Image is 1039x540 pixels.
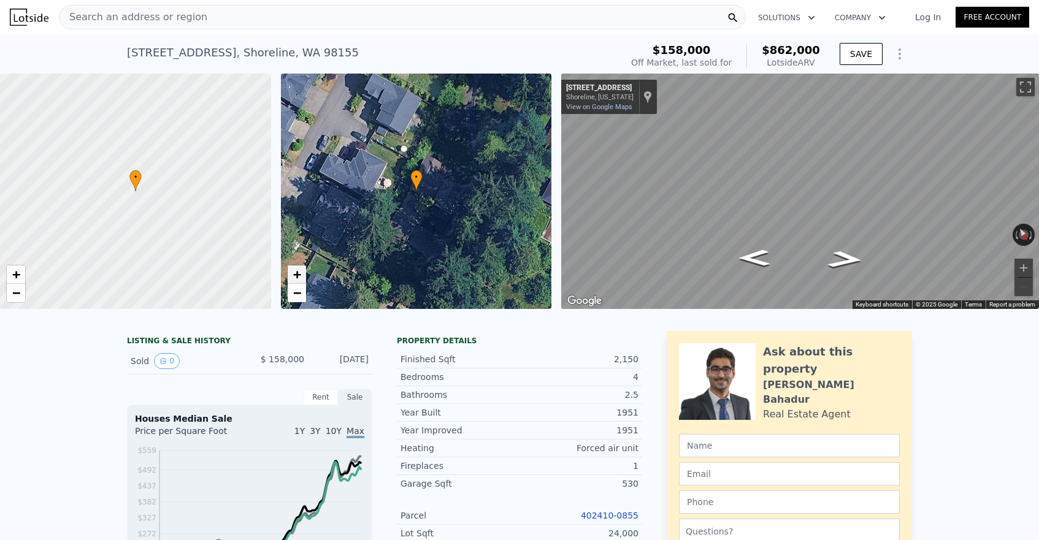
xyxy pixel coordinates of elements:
[763,407,851,422] div: Real Estate Agent
[956,7,1029,28] a: Free Account
[397,336,642,346] div: Property details
[293,285,301,300] span: −
[679,462,900,485] input: Email
[410,172,423,183] span: •
[763,343,900,378] div: Ask about this property
[1014,259,1033,277] button: Zoom in
[347,426,364,438] span: Max
[653,44,711,56] span: $158,000
[129,172,142,183] span: •
[294,426,305,436] span: 1Y
[127,336,372,348] div: LISTING & SALE HISTORY
[261,354,304,364] span: $ 158,000
[856,300,908,309] button: Keyboard shortcuts
[131,353,240,369] div: Sold
[135,413,364,425] div: Houses Median Sale
[631,56,732,69] div: Off Market, last sold for
[326,426,342,436] span: 10Y
[137,466,156,474] tspan: $492
[401,509,519,522] div: Parcel
[519,442,638,454] div: Forced air unit
[401,389,519,401] div: Bathrooms
[310,426,320,436] span: 3Y
[137,514,156,522] tspan: $327
[900,11,956,23] a: Log In
[12,285,20,300] span: −
[643,90,652,104] a: Show location on map
[137,482,156,490] tspan: $437
[519,477,638,490] div: 530
[840,43,883,65] button: SAVE
[127,44,359,61] div: [STREET_ADDRESS] , Shoreline , WA 98155
[1013,224,1019,246] button: Rotate counterclockwise
[762,56,820,69] div: Lotside ARV
[293,267,301,282] span: +
[561,74,1039,309] div: Street View
[154,353,180,369] button: View historical data
[137,446,156,455] tspan: $559
[916,301,957,308] span: © 2025 Google
[763,378,900,407] div: [PERSON_NAME] Bahadur
[989,301,1035,308] a: Report a problem
[288,284,306,302] a: Zoom out
[59,10,207,25] span: Search an address or region
[314,353,369,369] div: [DATE]
[564,293,605,309] a: Open this area in Google Maps (opens a new window)
[129,170,142,191] div: •
[679,490,900,514] input: Phone
[338,389,372,405] div: Sale
[519,371,638,383] div: 4
[401,460,519,472] div: Fireplaces
[566,103,632,111] a: View on Google Maps
[401,371,519,383] div: Bedrooms
[410,170,423,191] div: •
[581,511,638,520] a: 402410-0855
[561,74,1039,309] div: Map
[519,460,638,472] div: 1
[726,246,783,270] path: Go East, NE 177th St
[519,527,638,539] div: 24,000
[7,265,25,284] a: Zoom in
[813,246,878,272] path: Go Northwest, NE 177th St
[519,389,638,401] div: 2.5
[888,42,912,66] button: Show Options
[825,7,895,29] button: Company
[1016,78,1035,96] button: Toggle fullscreen view
[304,389,338,405] div: Rent
[401,477,519,490] div: Garage Sqft
[1014,223,1033,247] button: Reset the view
[7,284,25,302] a: Zoom out
[401,406,519,419] div: Year Built
[401,527,519,539] div: Lot Sqft
[519,406,638,419] div: 1951
[519,424,638,436] div: 1951
[137,498,156,506] tspan: $382
[288,265,306,284] a: Zoom in
[1014,278,1033,296] button: Zoom out
[564,293,605,309] img: Google
[137,530,156,538] tspan: $272
[566,83,634,93] div: [STREET_ADDRESS]
[748,7,825,29] button: Solutions
[566,93,634,101] div: Shoreline, [US_STATE]
[762,44,820,56] span: $862,000
[965,301,982,308] a: Terms (opens in new tab)
[135,425,250,444] div: Price per Square Foot
[12,267,20,282] span: +
[10,9,48,26] img: Lotside
[679,434,900,457] input: Name
[401,442,519,454] div: Heating
[401,424,519,436] div: Year Improved
[519,353,638,365] div: 2,150
[1029,224,1035,246] button: Rotate clockwise
[401,353,519,365] div: Finished Sqft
